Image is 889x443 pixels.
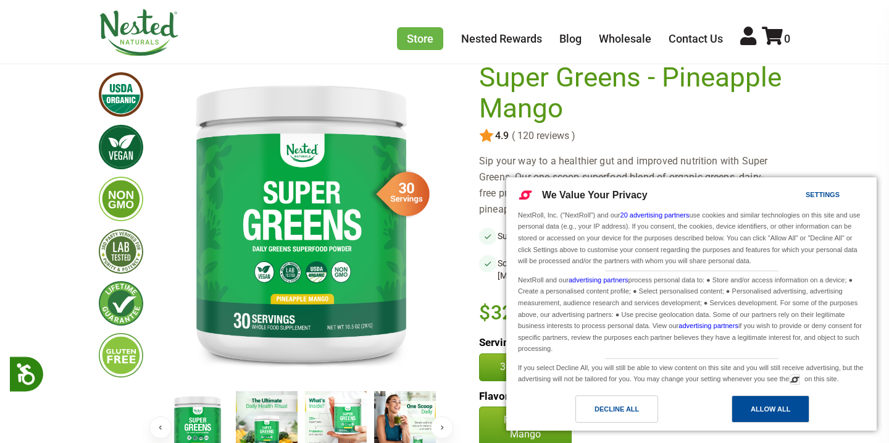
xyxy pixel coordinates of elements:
div: NextRoll, Inc. ("NextRoll") and our use cookies and similar technologies on this site and use per... [515,208,867,268]
h1: Super Greens - Pineapple Mango [479,62,784,124]
img: usdaorganic [99,72,143,117]
a: Nested Rewards [461,32,542,45]
img: gmofree [99,177,143,221]
b: Flavor: [479,390,512,402]
img: Super Greens - Pineapple Mango [163,62,440,381]
a: 0 [762,32,790,45]
img: lifetimeguarantee [99,281,143,326]
img: star.svg [479,129,494,143]
a: Decline All [514,395,691,429]
li: Soothes Digestion and Eases [MEDICAL_DATA] [479,255,635,284]
a: Store [397,27,443,50]
span: 0 [784,32,790,45]
div: Decline All [595,402,639,416]
a: Blog [559,32,582,45]
span: ( 120 reviews ) [509,130,575,141]
div: If you select Decline All, you will still be able to view content on this site and you will still... [515,359,867,386]
img: sg-servings-30.png [368,167,430,221]
a: Wholesale [599,32,651,45]
img: thirdpartytested [99,229,143,274]
img: glutenfree [99,333,143,378]
img: Nested Naturals [99,9,179,56]
li: Supports Gut Health [479,227,635,245]
div: Settings [806,188,840,201]
span: We Value Your Privacy [542,190,648,200]
button: 30 Servings [479,353,572,381]
a: 20 advertising partners [620,211,690,219]
a: advertising partners [678,322,738,329]
b: Serving Size: [479,336,541,348]
span: $32.95 [479,299,543,326]
a: Contact Us [669,32,723,45]
a: Allow All [691,395,869,429]
div: Sip your way to a healthier gut and improved nutrition with Super Greens. Our one-scoop superfood... [479,153,790,217]
div: Allow All [751,402,790,416]
p: 30 Servings [492,360,559,374]
a: advertising partners [569,276,628,284]
span: 4.9 [494,130,509,141]
a: Settings [784,185,814,208]
div: NextRoll and our process personal data to: ● Store and/or access information on a device; ● Creat... [515,271,867,356]
button: Next [431,416,453,439]
button: Previous [149,416,172,439]
img: vegan [99,125,143,169]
